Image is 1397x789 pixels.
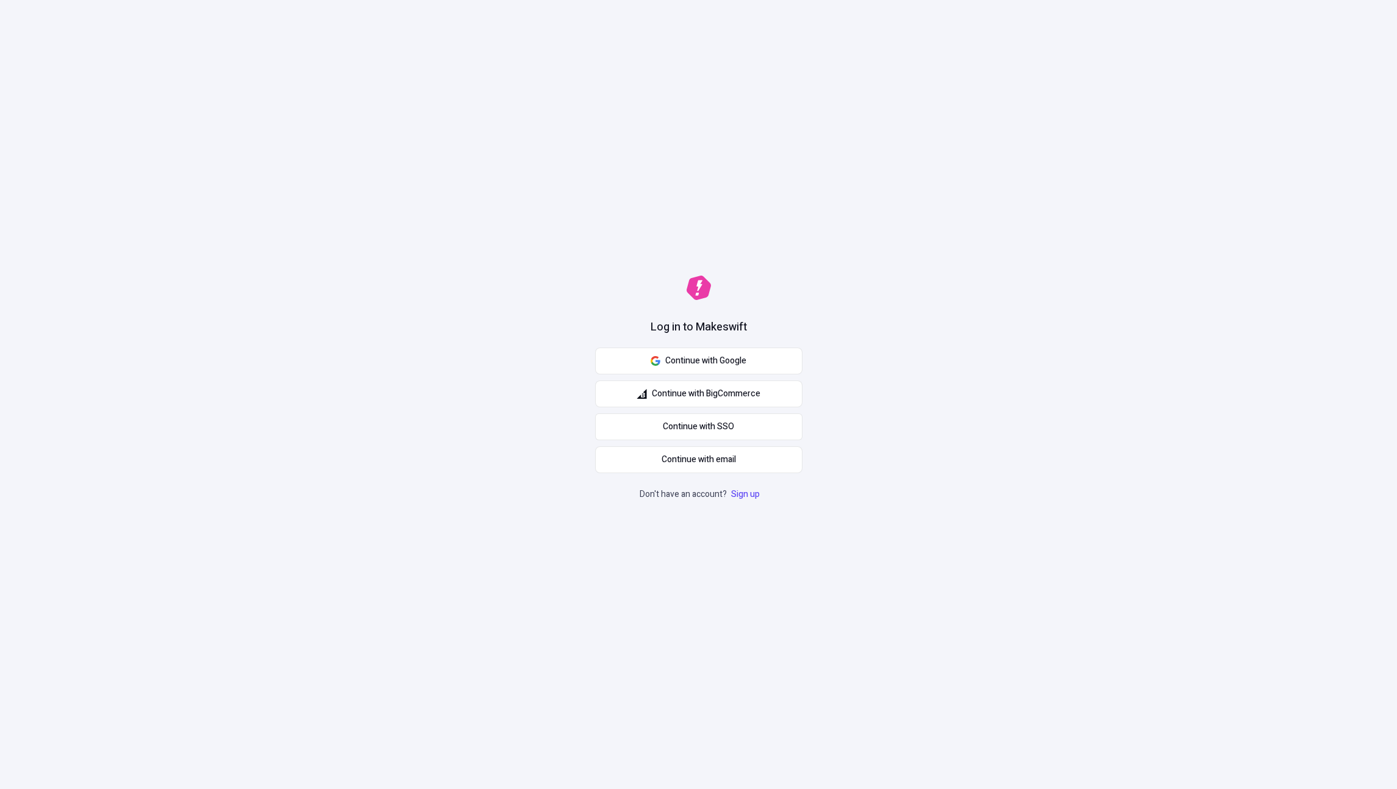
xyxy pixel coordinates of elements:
[729,488,762,501] a: Sign up
[595,413,802,440] a: Continue with SSO
[595,348,802,374] button: Continue with Google
[665,354,746,368] span: Continue with Google
[651,320,747,335] h1: Log in to Makeswift
[595,380,802,407] button: Continue with BigCommerce
[640,488,762,501] p: Don't have an account?
[662,453,736,466] span: Continue with email
[595,446,802,473] button: Continue with email
[652,387,760,401] span: Continue with BigCommerce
